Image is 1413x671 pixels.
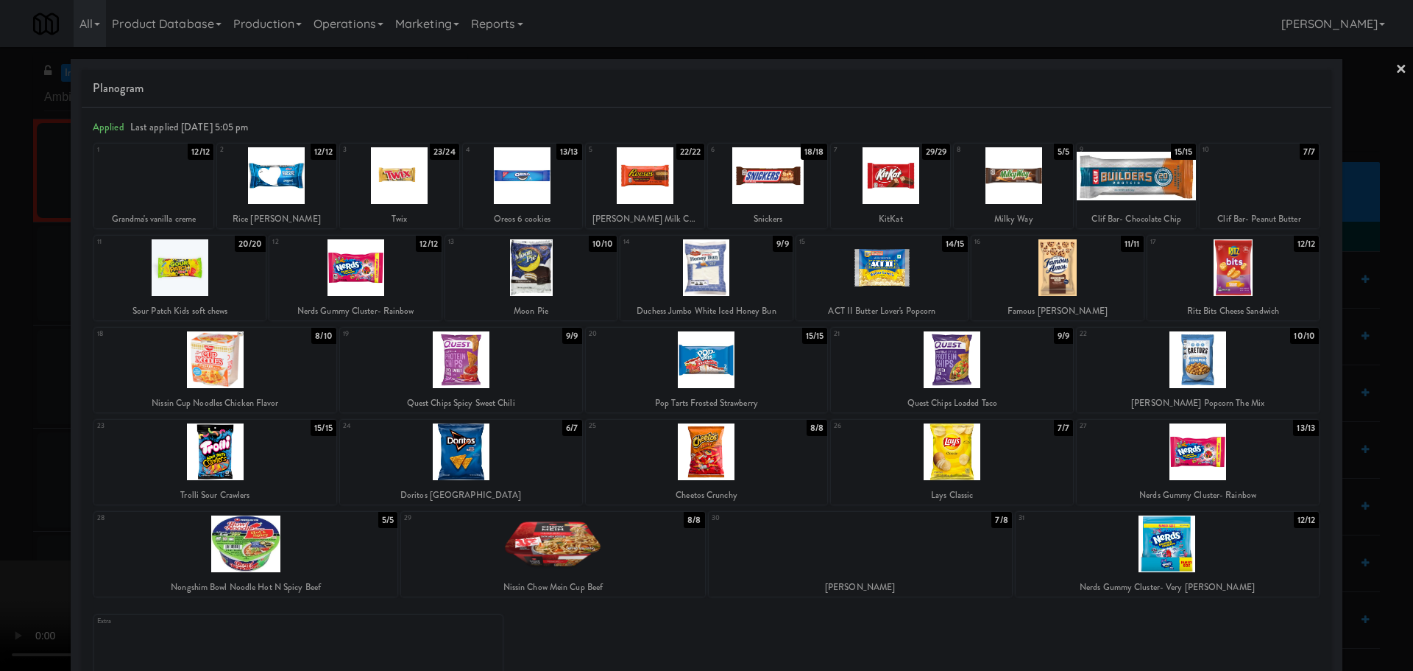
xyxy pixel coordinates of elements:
div: Lays Classic [831,486,1073,505]
div: [PERSON_NAME] [711,578,1010,597]
div: 149/9Duchess Jumbo White Iced Honey Bun [620,236,792,320]
div: 27 [1080,420,1197,432]
div: 12/12 [188,144,213,160]
div: 267/7Lays Classic [831,420,1073,505]
div: 112/12Grandma's vanilla creme [94,144,213,228]
div: 10/10 [589,236,617,252]
div: 29 [404,512,553,524]
div: 2210/10[PERSON_NAME] Popcorn The Mix [1077,328,1319,412]
div: [PERSON_NAME] [709,578,1012,597]
div: 9/9 [773,236,792,252]
div: 298/8Nissin Chow Mein Cup Beef [401,512,704,597]
div: 7/7 [1300,144,1319,160]
div: Nissin Cup Noodles Chicken Flavor [96,394,334,412]
div: Cheetos Crunchy [586,486,828,505]
div: Milky Way [956,210,1071,228]
div: 8 [957,144,1013,156]
div: 10 [1203,144,1259,156]
div: 9 [1080,144,1136,156]
div: [PERSON_NAME] Milk Chocolate Peanut Butter [588,210,703,228]
div: 9/9 [1054,328,1073,344]
div: 11 [97,236,180,248]
div: 1611/11Famous [PERSON_NAME] [971,236,1143,320]
div: 1712/12Ritz Bits Cheese Sandwich [1147,236,1319,320]
div: 29/29 [922,144,951,160]
div: 12/12 [416,236,442,252]
div: Famous [PERSON_NAME] [971,302,1143,320]
div: Doritos [GEOGRAPHIC_DATA] [342,486,580,505]
div: 618/18Snickers [708,144,827,228]
div: 15 [799,236,882,248]
div: 1 [97,144,154,156]
div: Clif Bar- Chocolate Chip [1079,210,1194,228]
div: Nissin Chow Mein Cup Beef [403,578,702,597]
div: Moon Pie [445,302,617,320]
div: 307/8[PERSON_NAME] [709,512,1012,597]
div: 2713/13Nerds Gummy Cluster- Rainbow [1077,420,1319,505]
div: 12/12 [1294,236,1320,252]
div: KitKat [831,210,950,228]
div: Lays Classic [833,486,1071,505]
div: 18 [97,328,215,340]
div: 15/15 [311,420,336,436]
div: Snickers [708,210,827,228]
div: 22 [1080,328,1197,340]
div: Duchess Jumbo White Iced Honey Bun [623,302,790,320]
div: 522/22[PERSON_NAME] Milk Chocolate Peanut Butter [586,144,705,228]
div: Rice [PERSON_NAME] [217,210,336,228]
div: 915/15Clif Bar- Chocolate Chip [1077,144,1196,228]
div: 10/10 [1290,328,1319,344]
div: Quest Chips Loaded Taco [831,394,1073,412]
div: 24 [343,420,461,432]
div: 7 [834,144,890,156]
div: Quest Chips Spicy Sweet Chili [342,394,580,412]
div: Sour Patch Kids soft chews [96,302,263,320]
div: 6/7 [562,420,581,436]
div: 2315/15Trolli Sour Crawlers [94,420,336,505]
div: 12/12 [1294,512,1320,528]
span: Planogram [93,77,1320,99]
div: Sour Patch Kids soft chews [94,302,266,320]
div: ACT II Butter Lover's Popcorn [796,302,968,320]
div: 13 [448,236,531,248]
div: 6 [711,144,768,156]
div: 31 [1019,512,1167,524]
div: 199/9Quest Chips Spicy Sweet Chili [340,328,582,412]
div: 21 [834,328,952,340]
div: Clif Bar- Peanut Butter [1202,210,1317,228]
a: × [1395,47,1407,93]
div: Grandma's vanilla creme [96,210,211,228]
div: 12/12 [311,144,336,160]
div: 20 [589,328,706,340]
div: 8/10 [311,328,336,344]
div: 14/15 [942,236,968,252]
div: 17 [1150,236,1233,248]
div: 23 [97,420,215,432]
div: Famous [PERSON_NAME] [974,302,1141,320]
div: 212/12Rice [PERSON_NAME] [217,144,336,228]
div: 22/22 [676,144,705,160]
div: 15/15 [1171,144,1197,160]
div: 1514/15ACT II Butter Lover's Popcorn [796,236,968,320]
div: Rice [PERSON_NAME] [219,210,334,228]
div: Nerds Gummy Cluster- Rainbow [1079,486,1317,505]
div: Doritos [GEOGRAPHIC_DATA] [340,486,582,505]
div: Grandma's vanilla creme [94,210,213,228]
div: 18/18 [801,144,828,160]
div: 23/24 [430,144,459,160]
div: KitKat [833,210,948,228]
div: Twix [342,210,457,228]
div: Oreos 6 cookies [465,210,580,228]
div: Oreos 6 cookies [463,210,582,228]
div: 1212/12Nerds Gummy Cluster- Rainbow [269,236,441,320]
div: 2 [220,144,277,156]
div: Pop Tarts Frosted Strawberry [586,394,828,412]
div: 16 [974,236,1058,248]
div: Extra [97,615,298,628]
div: 13/13 [556,144,582,160]
div: 8/8 [807,420,827,436]
div: 26 [834,420,952,432]
div: 413/13Oreos 6 cookies [463,144,582,228]
div: 3112/12Nerds Gummy Cluster- Very [PERSON_NAME] [1016,512,1319,597]
div: 246/7Doritos [GEOGRAPHIC_DATA] [340,420,582,505]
